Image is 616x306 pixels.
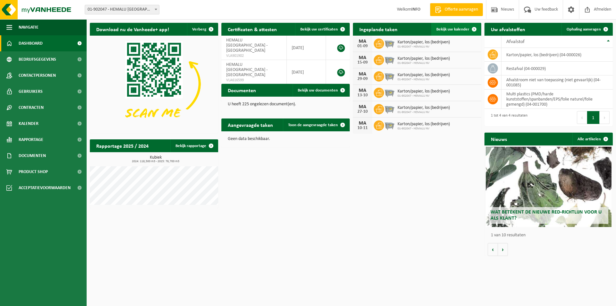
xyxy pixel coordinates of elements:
[19,180,71,196] span: Acceptatievoorwaarden
[398,122,450,127] span: Karton/papier, los (bedrijven)
[356,93,369,98] div: 13-10
[93,160,218,163] span: 2024: 118,500 m3 - 2025: 76,700 m3
[567,27,601,31] span: Ophaling aanvragen
[226,38,268,53] span: HEMALU [GEOGRAPHIC_DATA] - [GEOGRAPHIC_DATA]
[170,139,218,152] a: Bekijk rapportage
[356,126,369,130] div: 10-11
[353,23,404,35] h2: Ingeplande taken
[90,36,218,132] img: Download de VHEPlus App
[587,111,600,124] button: 1
[228,137,343,141] p: Geen data beschikbaar.
[93,155,218,163] h3: Kubiek
[443,6,480,13] span: Offerte aanvragen
[398,40,450,45] span: Karton/papier, los (bedrijven)
[187,23,218,36] button: Verberg
[398,110,450,114] span: 01-902047 - HEMALU NV
[484,23,532,35] h2: Uw afvalstoffen
[577,111,587,124] button: Previous
[19,148,46,164] span: Documenten
[287,60,326,84] td: [DATE]
[293,84,349,97] a: Bekijk uw documenten
[19,164,48,180] span: Product Shop
[90,139,155,152] h2: Rapportage 2025 / 2024
[398,61,450,65] span: 01-902047 - HEMALU NV
[488,243,498,256] button: Vorige
[288,123,338,127] span: Toon de aangevraagde taken
[356,77,369,81] div: 29-09
[85,5,159,14] span: 01-902047 - HEMALU NV - GELUWE
[488,110,527,125] div: 1 tot 4 van 4 resultaten
[501,62,613,75] td: restafval (04-000029)
[221,23,283,35] h2: Certificaten & attesten
[356,39,369,44] div: MA
[398,105,450,110] span: Karton/papier, los (bedrijven)
[356,104,369,109] div: MA
[384,38,395,48] img: WB-2500-GAL-GY-01
[19,83,43,100] span: Gebruikers
[491,210,602,221] span: Wat betekent de nieuwe RED-richtlijn voor u als klant?
[572,133,612,145] a: Alle artikelen
[356,72,369,77] div: MA
[356,55,369,60] div: MA
[19,35,43,51] span: Dashboard
[19,19,38,35] span: Navigatie
[398,78,450,82] span: 01-902047 - HEMALU NV
[19,67,56,83] span: Contactpersonen
[501,75,613,90] td: afvalstroom niet van toepassing (niet gevaarlijk) (04-001085)
[498,243,508,256] button: Volgende
[192,27,206,31] span: Verberg
[221,118,279,131] h2: Aangevraagde taken
[384,70,395,81] img: WB-2500-GAL-GY-01
[226,53,282,58] span: VLA901902
[411,7,420,12] strong: INFO
[436,27,469,31] span: Bekijk uw kalender
[90,23,175,35] h2: Download nu de Vanheede+ app!
[384,119,395,130] img: WB-2500-GAL-GY-01
[19,132,43,148] span: Rapportage
[283,118,349,131] a: Toon de aangevraagde taken
[19,116,38,132] span: Kalender
[295,23,349,36] a: Bekijk uw certificaten
[356,60,369,65] div: 15-09
[398,89,450,94] span: Karton/papier, los (bedrijven)
[384,87,395,98] img: WB-2500-GAL-GY-01
[287,36,326,60] td: [DATE]
[19,100,44,116] span: Contracten
[486,147,612,227] a: Wat betekent de nieuwe RED-richtlijn voor u als klant?
[398,127,450,131] span: 01-902047 - HEMALU NV
[484,133,513,145] h2: Nieuws
[600,111,610,124] button: Next
[221,84,262,96] h2: Documenten
[430,3,483,16] a: Offerte aanvragen
[501,90,613,109] td: multi plastics (PMD/harde kunststoffen/spanbanden/EPS/folie naturel/folie gemengd) (04-001700)
[398,73,450,78] span: Karton/papier, los (bedrijven)
[491,233,610,238] p: 1 van 10 resultaten
[501,48,613,62] td: karton/papier, los (bedrijven) (04-000026)
[384,103,395,114] img: WB-2500-GAL-GY-01
[356,109,369,114] div: 27-10
[228,102,343,107] p: U heeft 225 ongelezen document(en).
[384,54,395,65] img: WB-2500-GAL-GY-01
[398,45,450,49] span: 01-902047 - HEMALU NV
[356,88,369,93] div: MA
[300,27,338,31] span: Bekijk uw certificaten
[431,23,481,36] a: Bekijk uw kalender
[298,88,338,92] span: Bekijk uw documenten
[226,62,268,77] span: HEMALU [GEOGRAPHIC_DATA] - [GEOGRAPHIC_DATA]
[356,121,369,126] div: MA
[506,39,525,44] span: Afvalstof
[19,51,56,67] span: Bedrijfsgegevens
[226,78,282,83] span: VLA616599
[85,5,159,14] span: 01-902047 - HEMALU NV - GELUWE
[398,56,450,61] span: Karton/papier, los (bedrijven)
[561,23,612,36] a: Ophaling aanvragen
[398,94,450,98] span: 01-902047 - HEMALU NV
[356,44,369,48] div: 01-09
